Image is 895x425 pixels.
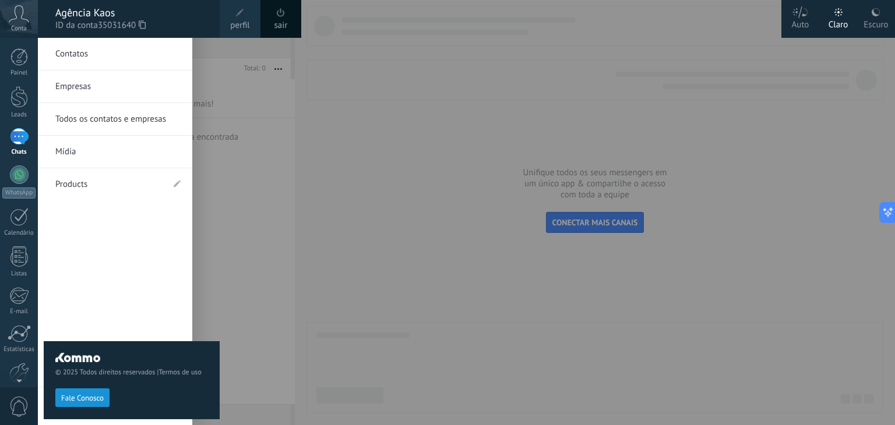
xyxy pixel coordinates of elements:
[2,346,36,353] div: Estatísticas
[2,111,36,119] div: Leads
[2,270,36,278] div: Listas
[2,69,36,77] div: Painel
[55,393,110,402] a: Fale Conosco
[61,394,104,402] span: Fale Conosco
[98,19,146,32] span: 35031640
[2,148,36,156] div: Chats
[55,19,208,32] span: ID da conta
[792,8,809,38] div: Auto
[11,25,27,33] span: Conta
[2,308,36,316] div: E-mail
[55,388,110,407] button: Fale Conosco
[158,368,201,377] a: Termos de uso
[230,19,249,32] span: perfil
[55,368,208,377] span: © 2025 Todos direitos reservados |
[2,187,36,199] div: WhatsApp
[55,6,208,19] div: Agência Kaos
[829,8,848,38] div: Claro
[864,8,888,38] div: Escuro
[274,19,288,32] a: sair
[2,229,36,237] div: Calendário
